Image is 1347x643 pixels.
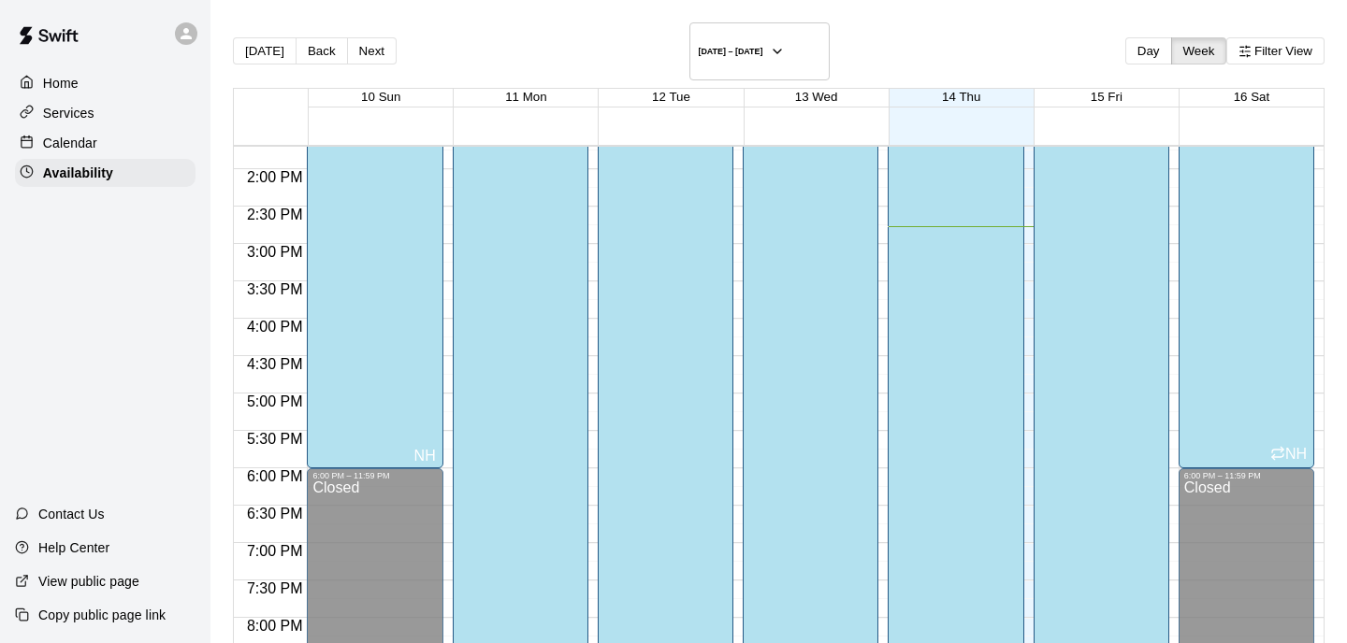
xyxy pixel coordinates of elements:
a: Services [15,99,196,127]
p: Contact Us [38,505,105,523]
a: Calendar [15,129,196,157]
p: Calendar [43,134,97,152]
button: Next [347,37,397,64]
span: 5:00 PM [242,393,308,409]
div: 6:00 PM – 11:59 PM [1184,471,1309,480]
button: Back [296,37,348,64]
button: Day [1125,37,1172,64]
button: 15 Fri [1091,90,1122,104]
button: Week [1171,37,1227,64]
p: Help Center [38,538,109,557]
span: 2:00 PM [242,169,308,185]
p: View public page [38,572,139,591]
span: 4:00 PM [242,319,308,335]
a: Home [15,69,196,97]
div: NILE HESSON [414,449,436,464]
button: 14 Thu [942,90,980,104]
span: 7:30 PM [242,580,308,596]
span: 5:30 PM [242,431,308,447]
span: 3:30 PM [242,281,308,297]
p: Copy public page link [38,606,166,624]
h6: [DATE] – [DATE] [698,47,762,56]
span: 6:00 PM [242,468,308,484]
button: [DATE] [233,37,297,64]
span: NH [1285,446,1307,462]
p: Availability [43,164,113,182]
span: NH [414,448,436,464]
button: 12 Tue [652,90,690,104]
div: NILE HESSON [1285,447,1307,462]
span: 8:00 PM [242,618,308,634]
button: [DATE] – [DATE] [689,22,830,80]
div: 6:00 PM – 11:59 PM [312,471,437,480]
span: 3:00 PM [242,244,308,260]
span: 4:30 PM [242,356,308,372]
button: 16 Sat [1234,90,1270,104]
span: 7:00 PM [242,543,308,559]
button: 10 Sun [361,90,400,104]
p: Home [43,74,79,93]
p: Services [43,104,94,122]
span: 2:30 PM [242,207,308,222]
button: 13 Wed [795,90,838,104]
button: Filter View [1226,37,1325,64]
span: Recurring availability [1270,446,1285,464]
span: 1:30 PM [242,132,308,148]
a: Availability [15,159,196,187]
button: 11 Mon [505,90,546,104]
span: 6:30 PM [242,506,308,522]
